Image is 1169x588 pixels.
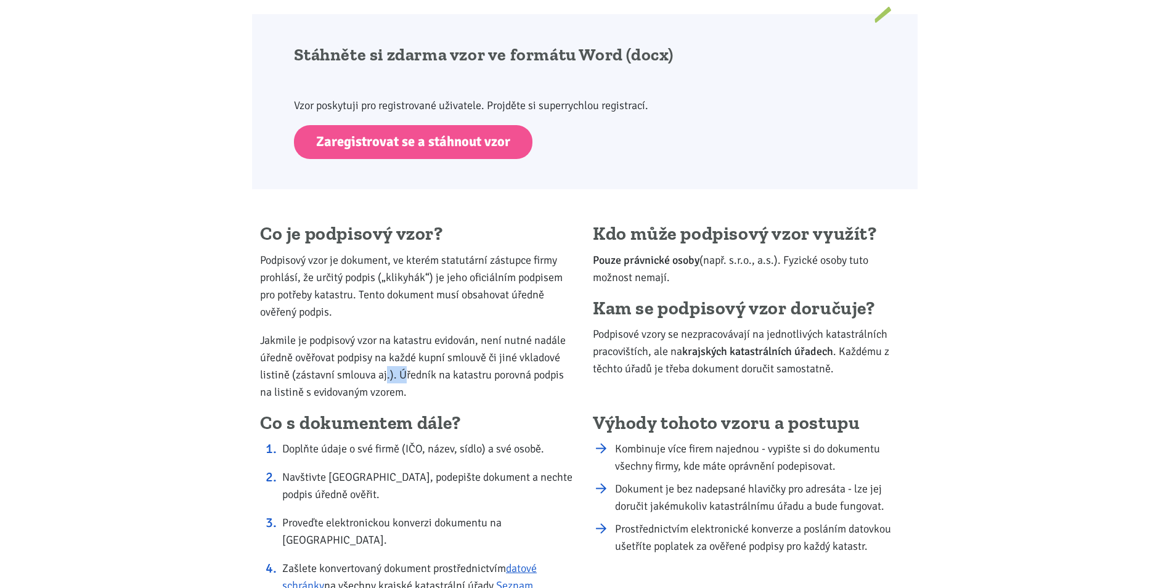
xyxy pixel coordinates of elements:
li: Navštivte [GEOGRAPHIC_DATA], podepište dokument a nechte podpis úředně ověřit. [282,468,576,503]
b: krajských katastrálních úřadech [682,345,833,358]
p: Podpisový vzor je dokument, ve kterém statutární zástupce firmy prohlásí, že určitý podpis („klik... [260,251,576,321]
li: Dokument je bez nadepsané hlavičky pro adresáta - lze jej doručit jakémukoliv katastrálnímu úřadu... [615,480,909,515]
h2: Kam se podpisový vzor doručuje? [593,297,909,321]
p: Vzor poskytuji pro registrované uživatele. Projděte si superrychlou registrací. [294,97,726,114]
b: Pouze právnické osoby [593,253,699,267]
li: Prostřednictvím elektronické konverze a posláním datovkou ušetříte poplatek za ověřené podpisy pr... [615,520,909,555]
h2: Co s dokumentem dále? [260,412,576,435]
a: Zaregistrovat se a stáhnout vzor [294,125,532,159]
p: Jakmile je podpisový vzor na katastru evidován, není nutné nadále úředně ověřovat podpisy na každ... [260,332,576,401]
li: Doplňte údaje o své firmě (IČO, název, sídlo) a své osobě. [282,440,576,457]
h2: Kdo může podpisový vzor využít? [593,223,909,246]
p: (např. s.r.o., a.s.). Fyzické osoby tuto možnost nemají. [593,251,909,286]
li: Proveďte elektronickou konverzi dokumentu na [GEOGRAPHIC_DATA]. [282,514,576,549]
h2: Stáhněte si zdarma vzor ve formátu Word (docx) [294,44,726,65]
h2: Co je podpisový vzor? [260,223,576,246]
li: Kombinuje více firem najednou - vypište si do dokumentu všechny firmy, kde máte oprávnění podepis... [615,440,909,475]
p: Podpisové vzory se nezpracovávají na jednotlivých katastrálních pracovištích, ale na . Každému z ... [593,325,909,377]
h2: Výhody tohoto vzoru a postupu [593,412,909,435]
